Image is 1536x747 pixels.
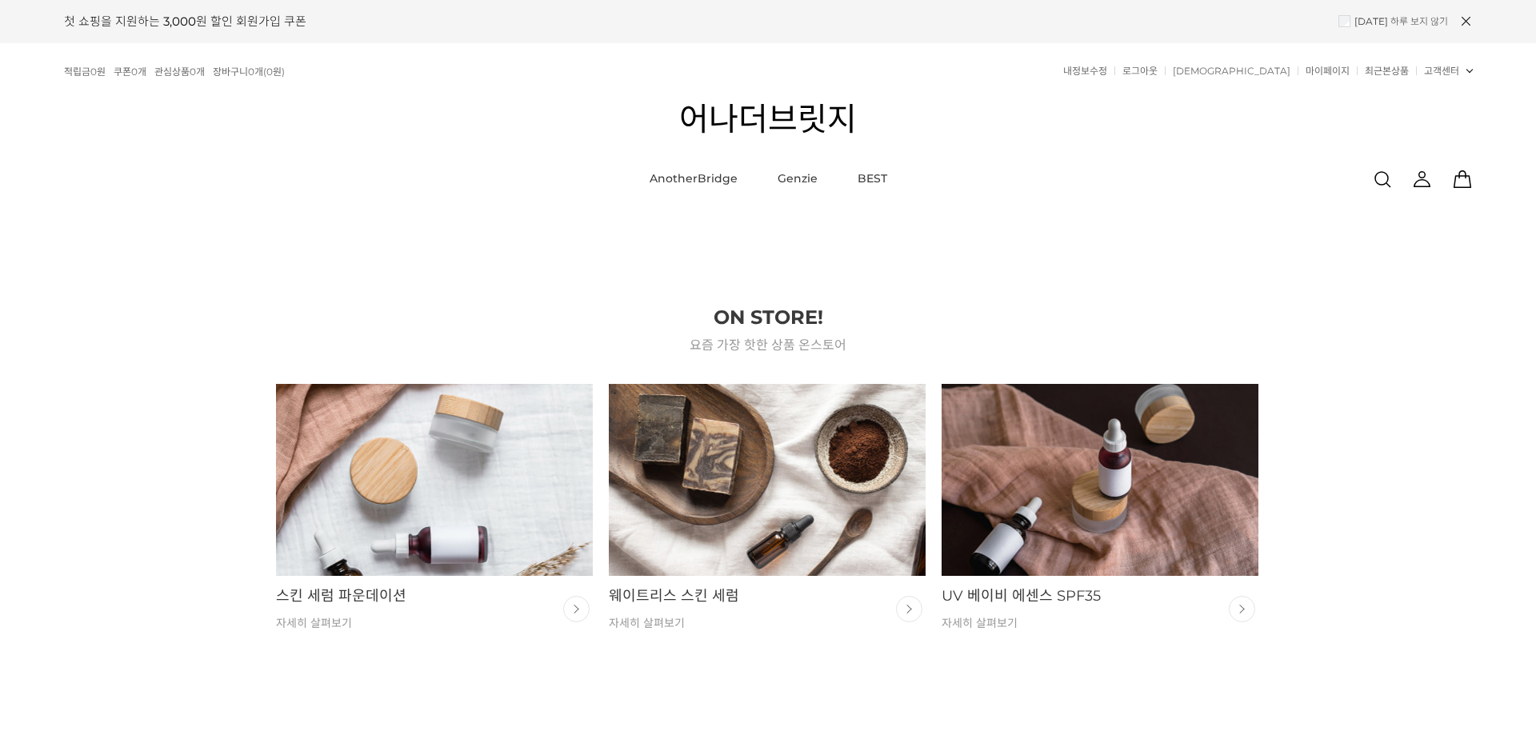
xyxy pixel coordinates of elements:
[1458,13,1474,30] i: 닫기
[609,384,926,630] a: 웨이트리스 스킨 세럼 자세히 살펴보기
[942,384,1258,630] a: UV 베이비 에센스 SPF35 자세히 살펴보기
[248,66,263,78] span: 0개
[1114,66,1158,76] a: 로그아웃
[942,588,1226,605] div: UV 베이비 에센스 SPF35
[650,147,738,211] a: AnotherBridge
[778,147,818,211] a: Genzie
[276,588,561,605] div: 스킨 세럼 파운데이션
[90,66,106,78] span: 0원
[1357,66,1409,76] a: 최근본상품
[64,66,106,78] a: 적립금0원
[942,617,1226,630] div: 자세히 살펴보기
[263,66,285,78] span: ( )
[154,66,205,78] a: 관심상품0개
[276,384,593,630] a: 스킨 세럼 파운데이션 자세히 살펴보기
[190,66,205,78] span: 0개
[679,103,857,135] a: 어나더브릿지
[609,617,894,630] div: 자세히 살펴보기
[858,147,887,211] a: BEST
[213,66,285,78] a: 장바구니0개(0원)
[1354,17,1448,26] label: [DATE] 하루 보지 않기
[266,66,282,78] span: 0원
[1165,66,1290,76] a: [DEMOGRAPHIC_DATA]
[114,66,146,78] a: 쿠폰0개
[1416,66,1472,76] a: 고객센터
[276,339,1260,352] div: 요즘 가장 핫한 상품 온스토어
[276,617,561,630] div: 자세히 살펴보기
[131,66,146,78] span: 0개
[1298,66,1350,76] a: 마이페이지
[276,308,1260,327] div: ON STORE!
[609,588,894,605] div: 웨이트리스 스킨 세럼
[1055,66,1107,76] a: 내정보수정
[64,14,306,29] a: 첫 쇼핑을 지원하는 3,000원 할인 회원가입 쿠폰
